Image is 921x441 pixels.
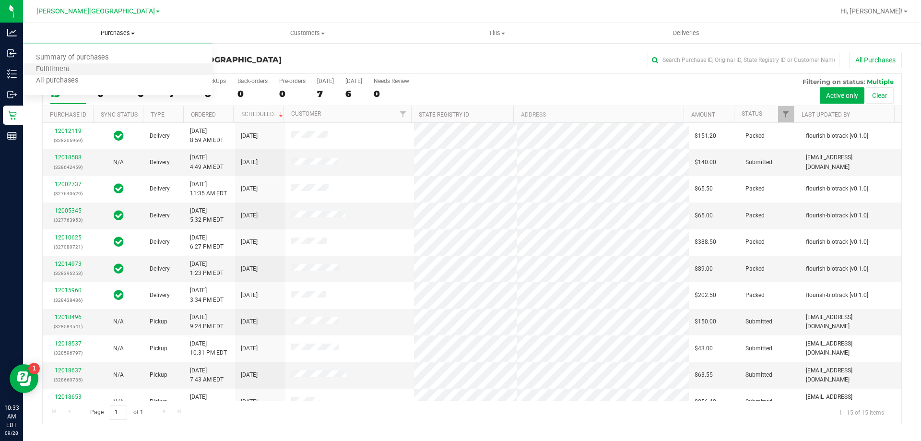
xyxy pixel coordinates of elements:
[806,366,896,384] span: [EMAIL_ADDRESS][DOMAIN_NAME]
[241,211,258,220] span: [DATE]
[113,159,124,166] span: Not Applicable
[395,106,411,122] a: Filter
[113,371,124,378] span: Not Applicable
[691,111,715,118] a: Amount
[745,158,772,167] span: Submitted
[190,127,224,145] span: [DATE] 8:59 AM EDT
[419,111,469,118] a: State Registry ID
[806,313,896,331] span: [EMAIL_ADDRESS][DOMAIN_NAME]
[48,163,87,172] p: (328642459)
[151,111,165,118] a: Type
[150,238,170,247] span: Delivery
[745,211,765,220] span: Packed
[402,29,591,37] span: Tills
[113,398,124,405] span: Not Applicable
[55,261,82,267] a: 12014973
[840,7,903,15] span: Hi, [PERSON_NAME]!
[48,375,87,384] p: (328660735)
[190,260,224,278] span: [DATE] 1:23 PM EDT
[48,189,87,198] p: (327640629)
[190,180,227,198] span: [DATE] 11:35 AM EDT
[55,340,82,347] a: 12018537
[114,235,124,249] span: In Sync
[48,322,87,331] p: (328584541)
[55,287,82,294] a: 12015960
[55,367,82,374] a: 12018637
[317,78,334,84] div: [DATE]
[28,363,40,374] iframe: Resource center unread badge
[237,88,268,99] div: 0
[150,211,170,220] span: Delivery
[831,405,892,419] span: 1 - 15 of 15 items
[695,211,713,220] span: $65.00
[803,78,865,85] span: Filtering on status:
[114,129,124,143] span: In Sync
[48,242,87,251] p: (327080721)
[241,184,258,193] span: [DATE]
[150,397,167,406] span: Pickup
[778,106,794,122] a: Filter
[150,291,170,300] span: Delivery
[695,397,716,406] span: $256.40
[806,339,896,358] span: [EMAIL_ADDRESS][DOMAIN_NAME]
[113,317,124,326] button: N/A
[806,211,868,220] span: flourish-biotrack [v0.1.0]
[745,264,765,274] span: Packed
[48,348,87,358] p: (328596797)
[113,397,124,406] button: N/A
[745,184,765,193] span: Packed
[241,264,258,274] span: [DATE]
[345,88,362,99] div: 6
[190,206,224,225] span: [DATE] 5:32 PM EDT
[374,78,409,84] div: Needs Review
[48,136,87,145] p: (328206969)
[745,317,772,326] span: Submitted
[279,78,306,84] div: Pre-orders
[806,238,868,247] span: flourish-biotrack [v0.1.0]
[7,28,17,37] inline-svg: Analytics
[23,29,213,37] span: Purchases
[849,52,902,68] button: All Purchases
[55,154,82,161] a: 12018588
[36,7,155,15] span: [PERSON_NAME][GEOGRAPHIC_DATA]
[48,269,87,278] p: (328396253)
[55,207,82,214] a: 12005345
[591,23,781,43] a: Deliveries
[241,158,258,167] span: [DATE]
[7,131,17,141] inline-svg: Reports
[150,184,170,193] span: Delivery
[48,296,87,305] p: (328438486)
[150,370,167,380] span: Pickup
[742,110,762,117] a: Status
[820,87,864,104] button: Active only
[806,291,868,300] span: flourish-biotrack [v0.1.0]
[241,370,258,380] span: [DATE]
[190,393,224,411] span: [DATE] 7:56 AM EDT
[113,344,124,353] button: N/A
[695,184,713,193] span: $65.50
[695,344,713,353] span: $43.00
[241,317,258,326] span: [DATE]
[113,158,124,167] button: N/A
[150,344,167,353] span: Pickup
[660,29,712,37] span: Deliveries
[114,209,124,222] span: In Sync
[7,110,17,120] inline-svg: Retail
[23,54,121,62] span: Summary of purchases
[745,370,772,380] span: Submitted
[241,291,258,300] span: [DATE]
[806,153,896,171] span: [EMAIL_ADDRESS][DOMAIN_NAME]
[745,238,765,247] span: Packed
[205,88,226,99] div: 8
[48,215,87,225] p: (327763953)
[55,393,82,400] a: 12018653
[806,264,868,274] span: flourish-biotrack [v0.1.0]
[648,53,839,67] input: Search Purchase ID, Original ID, State Registry ID or Customer Name...
[150,158,170,167] span: Delivery
[695,238,716,247] span: $388.50
[213,29,401,37] span: Customers
[4,404,19,429] p: 10:33 AM EDT
[113,345,124,352] span: Not Applicable
[190,339,227,358] span: [DATE] 10:31 PM EDT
